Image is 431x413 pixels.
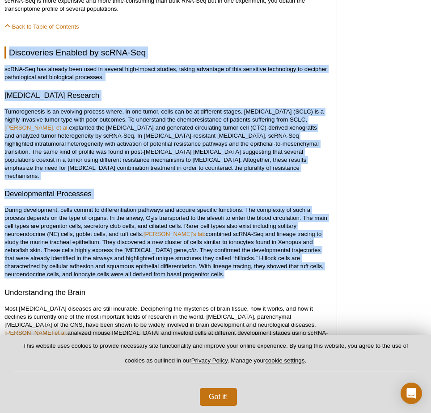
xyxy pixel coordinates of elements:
h3: Developmental Processes [4,189,328,199]
h3: [MEDICAL_DATA] Research [4,90,328,101]
button: Got it! [200,388,237,406]
p: This website uses cookies to provide necessary site functionality and improve your online experie... [14,342,417,372]
a: Back to Table of Contents [4,23,79,30]
a: [PERSON_NAME]’s lab [144,231,206,237]
p: scRNA-Seq has already been used in several high-impact studies, taking advantage of this sensitiv... [4,65,328,81]
button: cookie settings [265,357,304,364]
p: Most [MEDICAL_DATA] diseases are still incurable. Deciphering the mysteries of brain tissue, how ... [4,305,328,385]
h2: Discoveries Enabled by scRNA-Seq [4,46,328,59]
a: [PERSON_NAME] et al. [4,329,68,336]
a: Privacy Policy [191,357,228,364]
sub: 2 [151,217,153,223]
a: [PERSON_NAME]. et al. [4,124,69,131]
div: Open Intercom Messenger [401,383,422,404]
i: cftr [188,247,196,253]
p: Tumorogenesis is an evolving process where, in one tumor, cells can be at different stages. [MEDI... [4,108,328,180]
h3: Understanding the Brain [4,287,328,298]
p: During development, cells commit to differentiation pathways and acquire specific functions. The ... [4,206,328,278]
